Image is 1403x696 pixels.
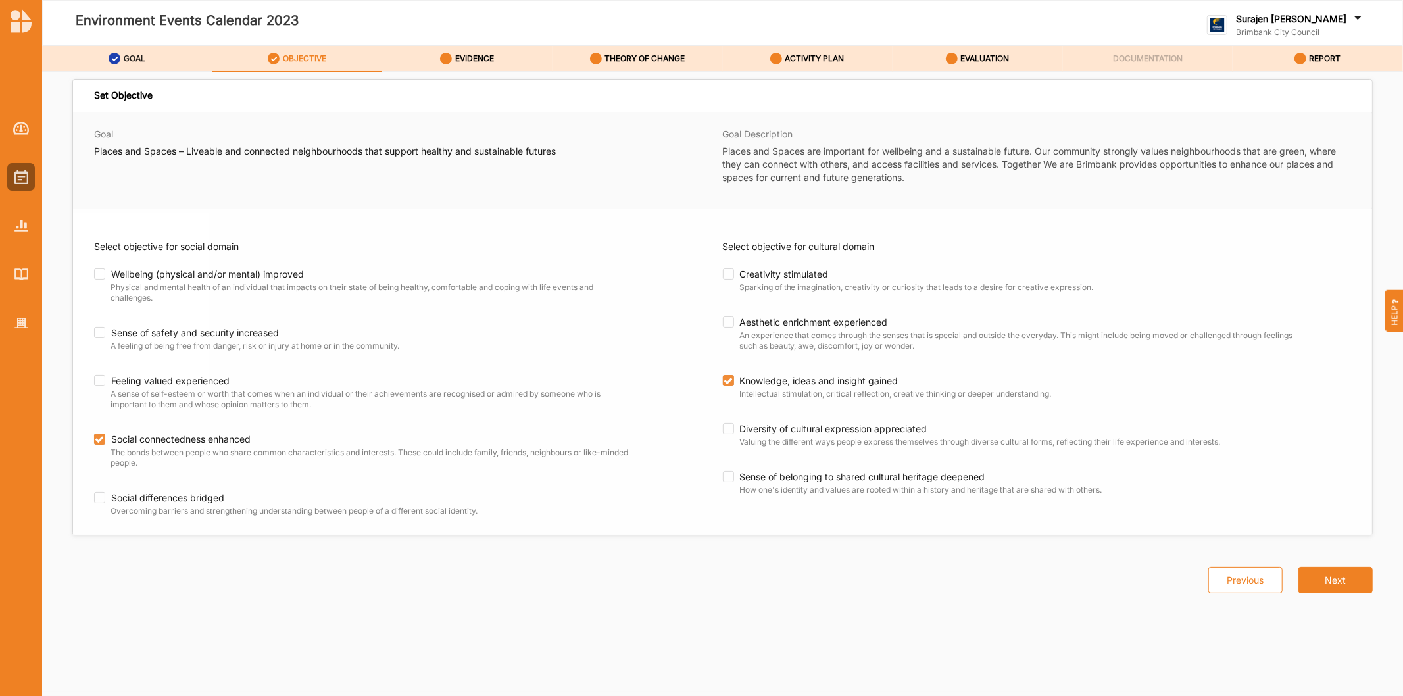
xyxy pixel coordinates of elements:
[1236,27,1364,37] label: Brimbank City Council
[455,53,494,64] label: EVIDENCE
[11,9,32,33] img: logo
[1236,13,1346,25] label: Surajen [PERSON_NAME]
[124,53,145,64] label: GOAL
[1113,53,1183,64] label: DOCUMENTATION
[7,212,35,239] a: Reports
[7,163,35,191] a: Activities
[94,89,153,101] div: Set Objective
[7,261,35,288] a: Library
[14,170,28,184] img: Activities
[604,53,685,64] label: THEORY OF CHANGE
[7,114,35,142] a: Dashboard
[14,220,28,231] img: Reports
[283,53,326,64] label: OBJECTIVE
[7,309,35,337] a: Organisation
[960,53,1009,64] label: EVALUATION
[1298,567,1373,593] button: Next
[1207,15,1227,36] img: logo
[76,10,299,32] label: Environment Events Calendar 2023
[785,53,845,64] label: ACTIVITY PLAN
[1208,567,1283,593] button: Previous
[1309,53,1341,64] label: REPORT
[14,318,28,329] img: Organisation
[13,122,30,135] img: Dashboard
[14,268,28,280] img: Library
